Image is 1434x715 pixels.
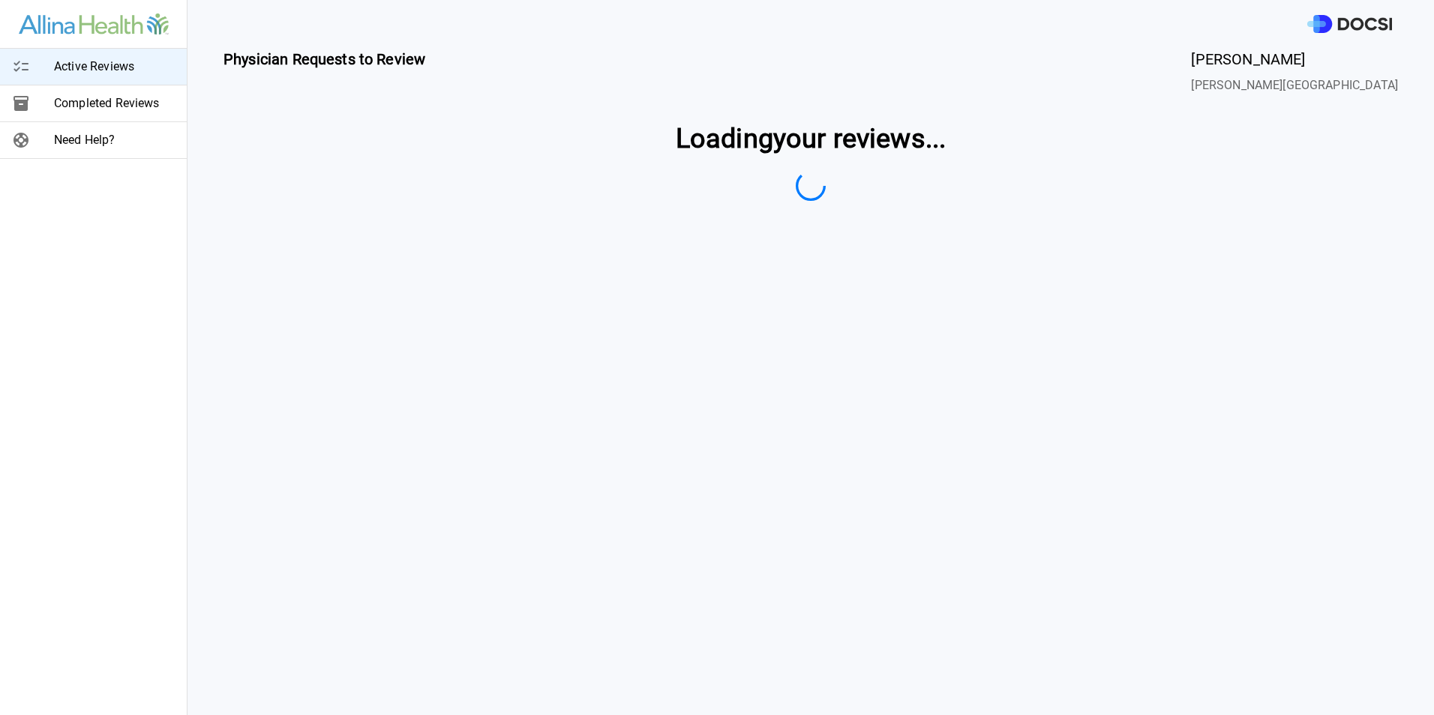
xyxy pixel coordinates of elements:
[1191,76,1398,94] span: [PERSON_NAME][GEOGRAPHIC_DATA]
[54,58,175,76] span: Active Reviews
[54,94,175,112] span: Completed Reviews
[1191,48,1398,70] span: [PERSON_NAME]
[223,48,425,94] span: Physician Requests to Review
[19,13,169,35] img: Site Logo
[676,118,946,159] span: Loading your reviews ...
[54,131,175,149] span: Need Help?
[1307,15,1392,34] img: DOCSI Logo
